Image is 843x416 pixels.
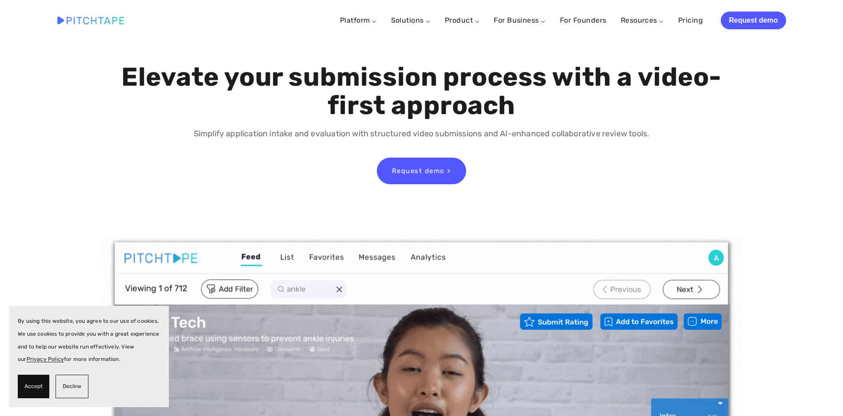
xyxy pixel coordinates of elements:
[9,306,169,407] section: Cookie banner
[57,16,124,24] img: Pitchtape | Video Submission Management Software
[445,16,479,24] a: Product ⌵
[494,16,546,24] a: For Business ⌵
[799,373,843,416] iframe: Chat Widget
[27,356,64,362] a: Privacy Policy
[63,380,81,393] span: Decline
[678,12,703,28] a: Pricing
[18,315,160,366] p: By using this website, you agree to our use of cookies. We use cookies to provide you with a grea...
[560,12,607,28] a: For Founders
[340,16,377,24] a: Platform ⌵
[56,375,88,398] button: Decline
[391,16,431,24] a: Solutions ⌵
[119,63,724,120] h1: Elevate your submission process with a video-first approach
[377,158,466,184] a: Request demo >
[18,375,49,398] button: Accept
[119,127,724,140] p: Simplify application intake and evaluation with structured video submissions and AI-enhanced coll...
[621,16,664,24] a: Resources ⌵
[24,380,43,393] span: Accept
[721,12,786,29] a: Request demo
